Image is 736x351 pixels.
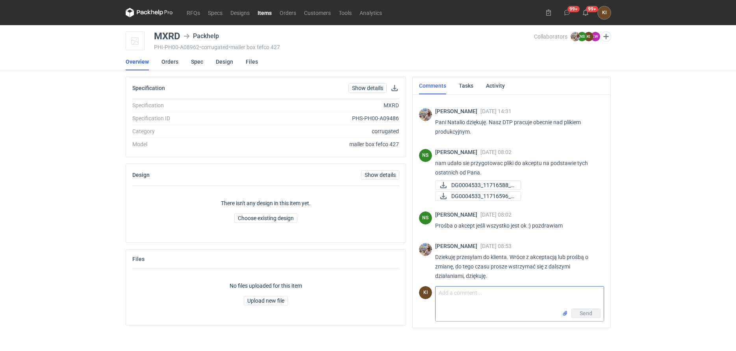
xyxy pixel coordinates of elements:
a: Activity [486,77,505,94]
div: mailer box fefco 427 [239,140,399,148]
span: [PERSON_NAME] [435,211,480,218]
span: DG0004533_11716588_f... [451,181,514,189]
button: Upload new file [244,296,288,305]
div: Category [132,127,239,135]
figcaption: NS [419,211,432,224]
p: Pani Natalio dziękuję. Nasz DTP pracuje obecnie nad plikiem produkcyjnym. [435,118,598,136]
span: • corrugated [199,44,228,50]
p: nam udało sie przygotowac pliki do akceptu na podstawie tych ostatnich od Pana. [435,158,598,177]
div: Model [132,140,239,148]
p: No files uploaded for this item [230,282,302,290]
div: Packhelp [184,31,219,41]
button: Edit collaborators [601,31,611,42]
button: Send [571,309,601,318]
div: corrugated [239,127,399,135]
span: DG0004533_11716596_f... [451,192,514,200]
button: Choose existing design [234,213,297,223]
p: Prośba o akcept jeśli wszystko jest ok :) pozdrawiam [435,221,598,230]
button: 99+ [561,6,573,19]
a: DG0004533_11716596_f... [435,191,521,201]
img: Michał Palasek [419,243,432,256]
span: [DATE] 08:02 [480,211,512,218]
div: Natalia Stępak [419,149,432,162]
p: Dziekuję przesyłam do klienta. Wróce z akceptacją lub prośbą o zmianę, do tego czasu prosze wstrz... [435,252,598,281]
span: [PERSON_NAME] [435,108,480,114]
figcaption: EW [591,32,600,41]
figcaption: NS [419,149,432,162]
a: Show details [361,170,399,180]
a: Analytics [356,8,386,17]
button: 99+ [579,6,592,19]
a: Items [254,8,276,17]
div: PHI-PH00-A08962 [154,44,534,50]
div: DG0004533_11716588_for_approval_front.pdf [435,180,514,190]
a: Overview [126,53,149,70]
div: Specification [132,101,239,109]
a: Show details [349,83,387,93]
h2: Specification [132,85,165,91]
a: Customers [300,8,335,17]
div: Karolina Idkowiak [598,6,611,19]
div: Specification ID [132,114,239,122]
a: Design [216,53,233,70]
figcaption: KI [584,32,593,41]
span: Upload new file [247,298,284,303]
h2: Design [132,172,150,178]
div: Karolina Idkowiak [419,286,432,299]
img: Michał Palasek [419,108,432,121]
a: Designs [226,8,254,17]
a: Orders [161,53,178,70]
a: Spec [191,53,203,70]
figcaption: KI [419,286,432,299]
span: Choose existing design [238,215,294,221]
img: Michał Palasek [571,32,580,41]
svg: Packhelp Pro [126,8,173,17]
span: Send [580,311,592,316]
a: Orders [276,8,300,17]
button: Download specification [390,83,399,93]
p: There isn't any design in this item yet. [221,199,311,207]
a: Files [246,53,258,70]
div: MXRD [239,101,399,109]
div: MXRD [154,31,180,41]
button: KI [598,6,611,19]
span: [DATE] 08:53 [480,243,512,249]
span: [DATE] 14:31 [480,108,512,114]
span: [PERSON_NAME] [435,149,480,155]
a: Tools [335,8,356,17]
a: Tasks [459,77,473,94]
span: [PERSON_NAME] [435,243,480,249]
span: Collaborators [534,33,567,40]
h2: Files [132,256,145,262]
a: Comments [419,77,446,94]
a: RFQs [183,8,204,17]
span: [DATE] 08:02 [480,149,512,155]
div: DG0004533_11716596_for_approval_back.pdf [435,191,514,201]
figcaption: NS [577,32,587,41]
div: PHS-PH00-A09486 [239,114,399,122]
span: • mailer box fefco 427 [228,44,280,50]
a: DG0004533_11716588_f... [435,180,521,190]
a: Specs [204,8,226,17]
div: Natalia Stępak [419,211,432,224]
